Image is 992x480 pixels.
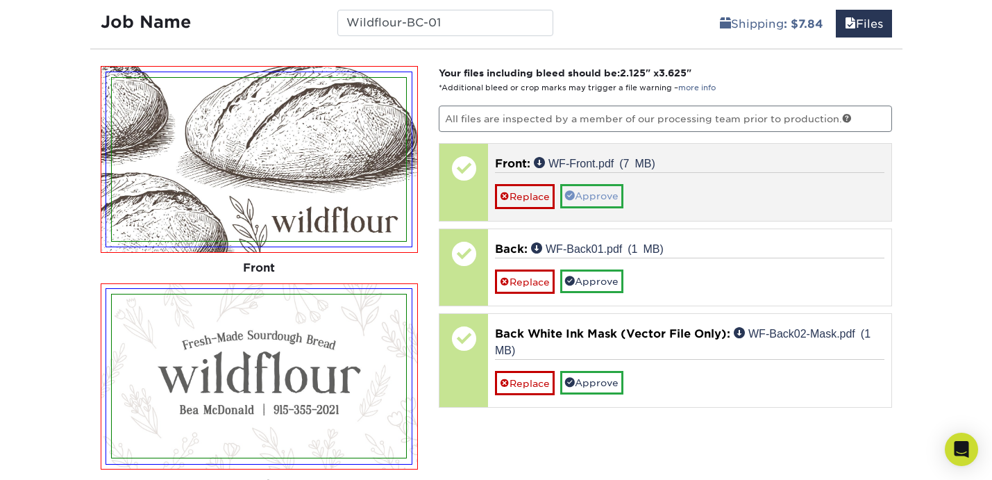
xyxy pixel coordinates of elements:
[534,157,655,168] a: WF-Front.pdf (7 MB)
[720,17,731,31] span: shipping
[560,184,623,208] a: Approve
[495,270,555,294] a: Replace
[560,371,623,395] a: Approve
[784,17,823,31] b: : $7.84
[101,253,419,283] div: Front
[531,242,664,254] a: WF-Back01.pdf (1 MB)
[439,106,892,132] p: All files are inspected by a member of our processing team prior to production.
[495,184,555,208] a: Replace
[495,157,530,170] span: Front:
[495,371,555,395] a: Replace
[945,433,978,466] div: Open Intercom Messenger
[495,327,871,355] a: WF-Back02-Mask.pdf (1 MB)
[845,17,856,31] span: files
[439,83,716,92] small: *Additional bleed or crop marks may trigger a file warning –
[711,10,832,38] a: Shipping: $7.84
[678,83,716,92] a: more info
[560,270,623,293] a: Approve
[439,67,691,78] strong: Your files including bleed should be: " x "
[337,10,553,36] input: Enter a job name
[836,10,892,38] a: Files
[659,67,687,78] span: 3.625
[620,67,646,78] span: 2.125
[101,12,191,32] strong: Job Name
[495,327,730,340] span: Back White Ink Mask (Vector File Only):
[495,242,528,256] span: Back:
